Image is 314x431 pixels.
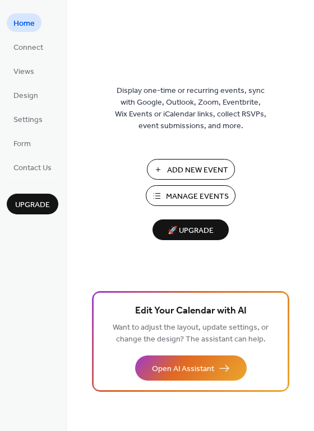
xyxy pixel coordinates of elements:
[153,219,229,240] button: 🚀 Upgrade
[7,38,50,56] a: Connect
[147,159,235,180] button: Add New Event
[167,165,228,176] span: Add New Event
[135,303,247,319] span: Edit Your Calendar with AI
[115,85,266,132] span: Display one-time or recurring events, sync with Google, Outlook, Zoom, Eventbrite, Wix Events or ...
[13,90,38,102] span: Design
[7,13,41,32] a: Home
[7,62,41,80] a: Views
[13,162,52,174] span: Contact Us
[7,110,49,128] a: Settings
[13,42,43,54] span: Connect
[135,355,247,381] button: Open AI Assistant
[13,114,43,126] span: Settings
[7,134,38,152] a: Form
[13,18,35,30] span: Home
[146,185,235,206] button: Manage Events
[159,223,222,238] span: 🚀 Upgrade
[166,191,229,203] span: Manage Events
[13,138,31,150] span: Form
[113,320,269,347] span: Want to adjust the layout, update settings, or change the design? The assistant can help.
[15,199,50,211] span: Upgrade
[13,66,34,78] span: Views
[7,194,58,214] button: Upgrade
[7,86,45,104] a: Design
[152,363,214,375] span: Open AI Assistant
[7,158,58,176] a: Contact Us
